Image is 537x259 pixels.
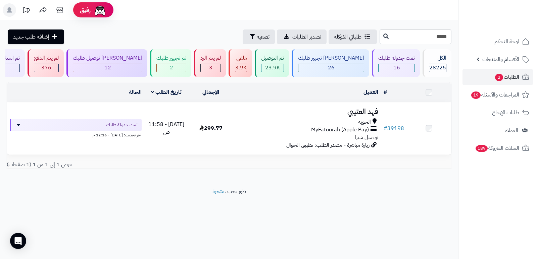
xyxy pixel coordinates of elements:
a: متجرة [212,187,225,195]
span: إضافة طلب جديد [13,33,49,41]
div: 12 [73,64,142,72]
a: الطلبات2 [462,69,533,85]
span: توصيل شبرا [355,133,378,141]
span: زيارة مباشرة - مصدر الطلب: تطبيق الجوال [286,141,370,149]
div: 3868 [235,64,247,72]
span: 376 [41,64,51,72]
div: تم تجهيز طلبك [156,54,186,62]
a: العملاء [462,122,533,138]
div: ملغي [235,54,247,62]
a: ملغي 3.9K [227,49,253,77]
span: السلات المتروكة [475,143,519,153]
div: لم يتم الدفع [34,54,59,62]
span: 23.9K [265,64,280,72]
a: تمت جدولة طلبك 16 [371,49,421,77]
button: تصفية [243,29,275,44]
a: الكل28225 [421,49,453,77]
a: تم تجهيز طلبك 2 [149,49,193,77]
span: # [384,124,387,132]
span: 2 [170,64,173,72]
div: عرض 1 إلى 1 من 1 (1 صفحات) [2,161,229,169]
a: لوحة التحكم [462,34,533,50]
a: الحالة [129,88,142,96]
img: logo-2.png [491,10,531,24]
a: تحديثات المنصة [18,3,35,18]
span: 3 [209,64,212,72]
a: العميل [363,88,378,96]
div: لم يتم الرد [200,54,221,62]
a: إضافة طلب جديد [8,29,64,44]
span: 19 [471,91,481,99]
a: لم يتم الرد 3 [193,49,227,77]
span: رفيق [80,6,91,14]
a: المراجعات والأسئلة19 [462,87,533,103]
a: السلات المتروكة189 [462,140,533,156]
span: طلبات الإرجاع [492,108,519,117]
div: [PERSON_NAME] توصيل طلبك [73,54,142,62]
span: 26 [328,64,335,72]
a: الإجمالي [202,88,219,96]
span: 28225 [429,64,446,72]
a: #39198 [384,124,404,132]
img: ai-face.png [93,3,107,17]
a: تاريخ الطلب [151,88,182,96]
div: 23922 [261,64,284,72]
div: 26 [298,64,364,72]
div: 16 [379,64,414,72]
a: طلباتي المُوكلة [329,29,377,44]
a: طلبات الإرجاع [462,105,533,121]
span: 299.77 [199,124,223,132]
span: تصدير الطلبات [292,33,321,41]
div: [PERSON_NAME] تجهيز طلبك [298,54,364,62]
span: 12 [104,64,111,72]
div: تم التوصيل [261,54,284,62]
div: 3 [201,64,221,72]
span: العملاء [505,126,518,135]
span: تصفية [257,33,270,41]
span: الطلبات [494,72,519,82]
a: لم يتم الدفع 376 [26,49,65,77]
span: 16 [393,64,400,72]
span: 2 [495,73,503,81]
span: الحوية [358,118,371,126]
a: # [384,88,387,96]
a: [PERSON_NAME] توصيل طلبك 12 [65,49,149,77]
span: [DATE] - 11:58 ص [148,120,184,136]
div: 376 [34,64,58,72]
div: 2 [157,64,186,72]
span: 189 [475,144,488,152]
a: تصدير الطلبات [277,29,327,44]
span: لوحة التحكم [494,37,519,46]
div: الكل [429,54,446,62]
span: تمت جدولة طلبك [106,122,138,128]
span: 3.9K [235,64,247,72]
div: تمت جدولة طلبك [378,54,415,62]
div: اخر تحديث: [DATE] - 12:16 م [10,131,142,138]
div: Open Intercom Messenger [10,233,26,249]
a: تم التوصيل 23.9K [253,49,290,77]
span: طلباتي المُوكلة [334,33,361,41]
span: المراجعات والأسئلة [471,90,519,100]
h3: فهد العتيبي [236,108,378,116]
span: الأقسام والمنتجات [482,55,519,64]
a: [PERSON_NAME] تجهيز طلبك 26 [290,49,371,77]
span: MyFatoorah (Apple Pay) [311,126,369,134]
